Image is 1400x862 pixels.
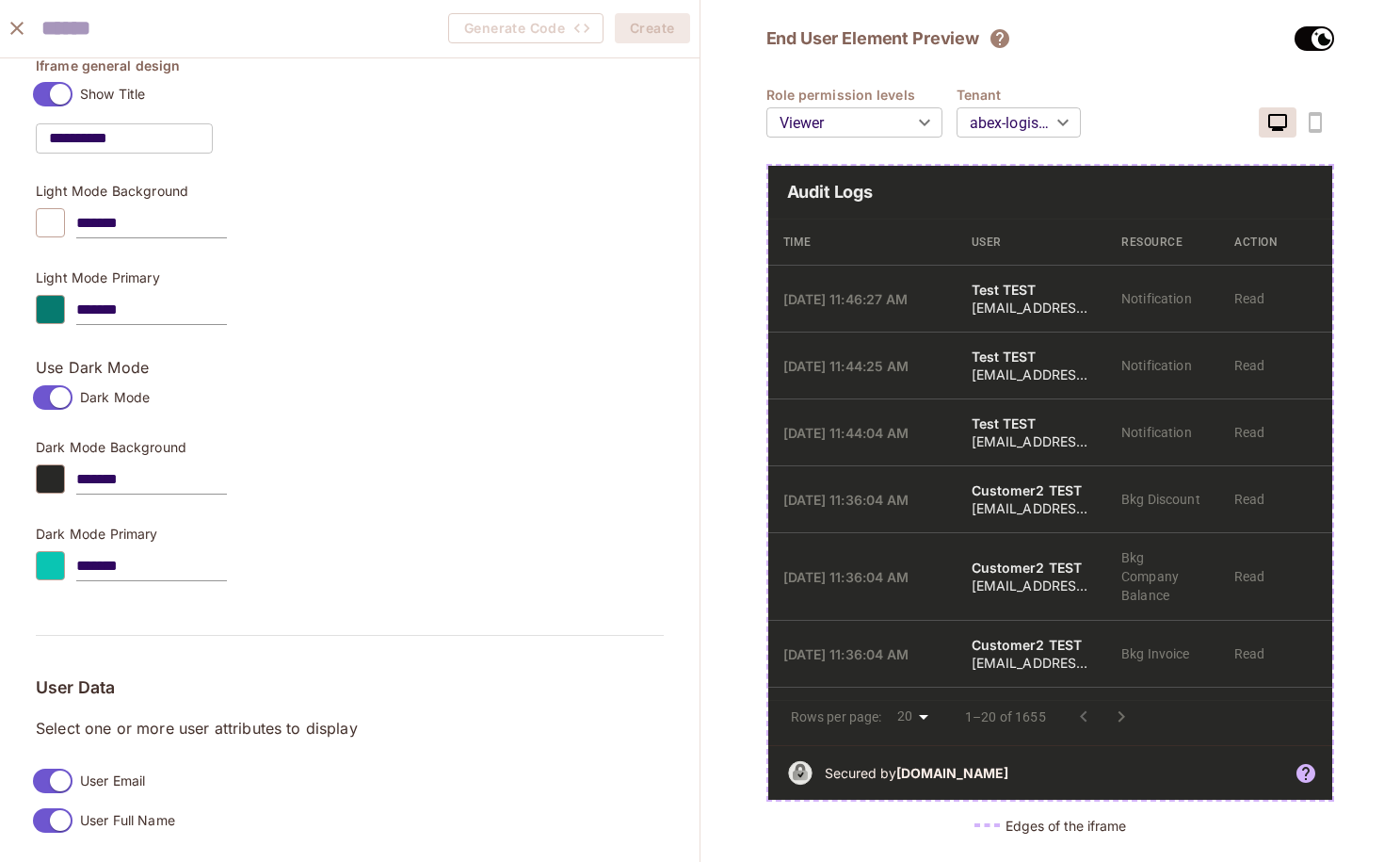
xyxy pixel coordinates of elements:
[972,654,1092,672] p: [EMAIL_ADDRESS][DOMAIN_NAME]
[972,559,1092,577] h4: Customer2 TEST
[1219,466,1332,533] td: Read
[36,270,664,285] p: Light Mode Primary
[1106,688,1219,756] td: Bkg Vehicle Detail
[972,577,1092,594] p: [EMAIL_ADDRESS][DOMAIN_NAME]
[1219,621,1332,688] td: Read
[957,96,1081,149] div: abex-logistics
[36,440,664,455] p: Dark Mode Background
[1106,266,1219,333] td: Notification
[1296,107,1334,138] span: coming soon
[972,415,1092,432] h4: Test TEST
[972,481,1092,499] h4: Customer2 TEST
[783,568,941,586] h4: [DATE] 11:36:04 AM
[1219,219,1332,266] th: action
[972,432,1092,450] p: [EMAIL_ADDRESS][DOMAIN_NAME]
[36,57,664,74] h4: Iframe general design
[972,348,1092,366] h4: Test TEST
[825,764,1008,782] h5: Secured by
[1219,688,1332,756] td: Read
[80,772,145,789] span: User Email
[989,27,1011,50] svg: The element will only show tenant specific content. No user information will be visible across te...
[791,707,882,726] p: Rows per page:
[766,86,957,104] h4: Role permission levels
[448,13,603,43] button: Generate Code
[1106,621,1219,688] td: Bkg Invoice
[1219,333,1332,399] td: Read
[1106,333,1219,399] td: Notification
[36,357,664,378] p: Use Dark Mode
[36,184,664,199] p: Light Mode Background
[1006,817,1126,835] h5: Edges of the iframe
[896,765,1008,781] b: [DOMAIN_NAME]
[783,645,941,663] h4: [DATE] 11:36:04 AM
[783,290,941,308] h4: [DATE] 11:46:27 AM
[890,703,935,730] div: 20
[1102,698,1140,736] button: Go to next page
[768,219,957,266] th: Time
[957,86,1095,104] h4: Tenant
[972,499,1092,517] p: [EMAIL_ADDRESS][DOMAIN_NAME]
[965,707,1046,726] p: 1–20 of 1655
[80,811,175,829] span: User Full Name
[1219,533,1332,621] td: Read
[1106,399,1219,466] td: Notification
[1219,399,1332,466] td: Read
[1219,266,1332,333] td: Read
[615,13,689,43] button: Create
[972,281,1092,299] h4: Test TEST
[783,424,941,442] h4: [DATE] 11:44:04 AM
[957,219,1107,266] th: User
[972,636,1092,654] h4: Customer2 TEST
[448,13,603,43] span: Create the element to generate code
[36,718,664,739] p: Select one or more user attributes to display
[766,27,979,50] h2: End User Element Preview
[766,96,942,149] div: Viewer
[1106,533,1219,621] td: Bkg Company Balance
[783,756,817,790] img: b&w logo
[36,527,664,542] p: Dark Mode Primary
[783,357,941,375] h4: [DATE] 11:44:25 AM
[783,491,941,509] h4: [DATE] 11:36:04 AM
[80,388,150,406] span: Dark Mode
[80,85,145,103] span: Show Title
[972,366,1092,383] p: [EMAIL_ADDRESS][DOMAIN_NAME]
[972,299,1092,317] p: [EMAIL_ADDRESS][DOMAIN_NAME]
[36,678,664,697] h5: User Data
[1106,219,1219,266] th: resource
[787,181,1314,203] h2: Audit Logs
[1106,466,1219,533] td: Bkg Discount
